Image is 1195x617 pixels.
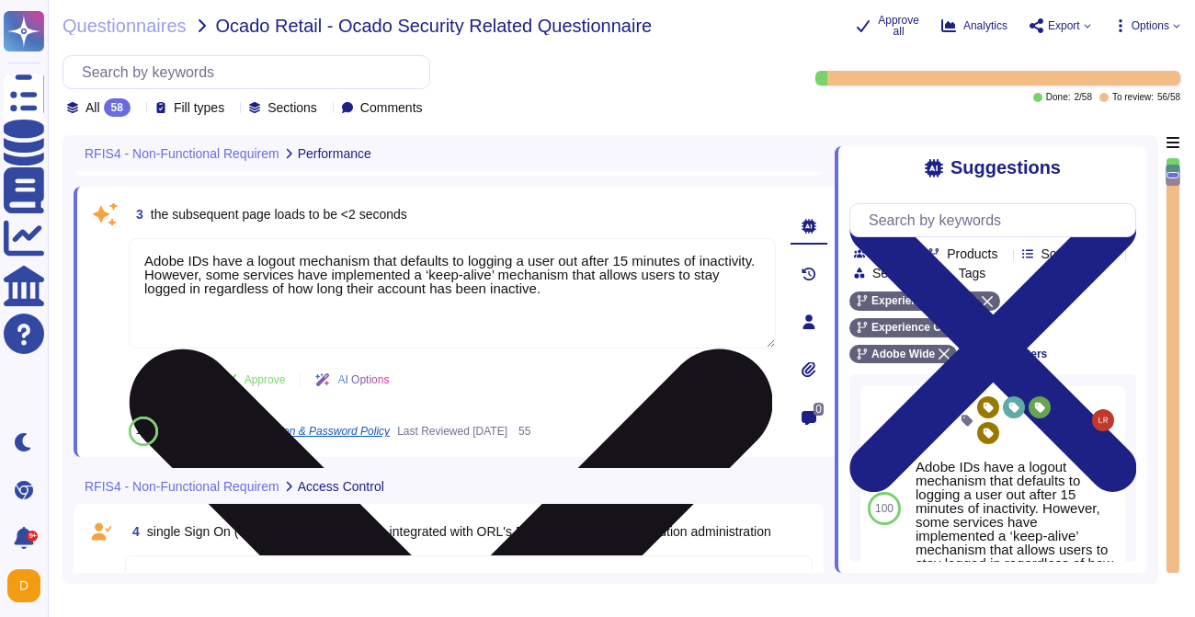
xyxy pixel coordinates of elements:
span: To review: [1112,93,1154,102]
span: 100 [875,503,893,514]
img: user [1092,409,1114,431]
span: Export [1048,20,1080,31]
span: Sections [267,101,317,114]
div: 58 [104,98,131,117]
span: Access Control [298,480,384,493]
input: Search by keywords [859,204,1135,236]
span: 2 / 58 [1074,93,1091,102]
span: All [85,101,100,114]
span: Comments [360,101,423,114]
div: 9+ [27,531,38,542]
img: user [7,569,40,602]
span: Performance [298,147,371,160]
span: 0 [814,403,824,416]
span: Ocado Retail - Ocado Security Related Questionnaire [216,17,653,35]
span: Analytics [963,20,1007,31]
span: Approve all [878,15,919,37]
input: Search by keywords [73,56,429,88]
span: Done: [1046,93,1071,102]
span: 56 / 58 [1157,93,1180,102]
span: Fill types [174,101,224,114]
span: 4 [125,525,140,538]
button: user [4,566,53,606]
textarea: Adobe IDs have a logout mechanism that defaults to logging a user out after 15 minutes of inactiv... [129,238,776,348]
button: Approve all [856,15,919,37]
span: Questionnaires [63,17,187,35]
button: Analytics [941,18,1007,33]
span: the subsequent page loads to be <2 seconds [151,207,407,222]
span: RFIS4 - Non-Functional Requirem [85,147,279,160]
span: 100 [136,426,152,436]
span: Options [1132,20,1169,31]
span: 3 [129,208,143,221]
span: RFIS4 - Non-Functional Requirem [85,480,279,493]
